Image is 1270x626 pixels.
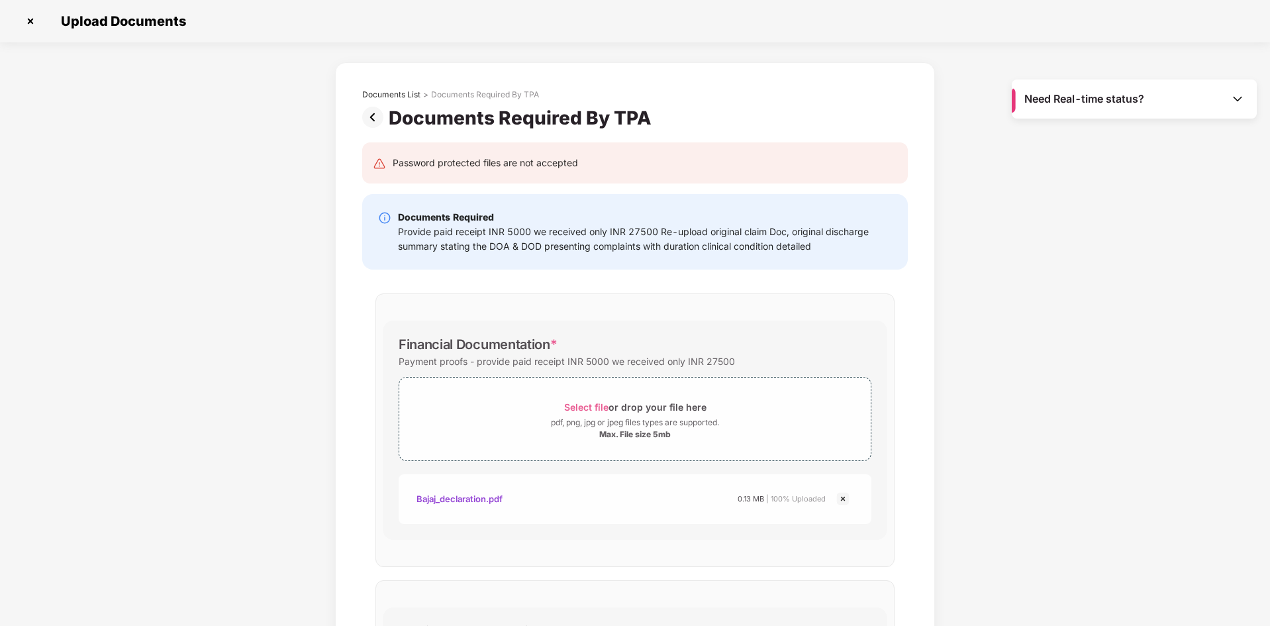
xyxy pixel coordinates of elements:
div: Documents Required By TPA [389,107,657,129]
b: Documents Required [398,211,494,223]
span: | 100% Uploaded [766,494,826,503]
div: Bajaj_declaration.pdf [416,488,503,510]
div: Max. File size 5mb [599,429,671,440]
div: Payment proofs - provide paid receipt INR 5000 we received only INR 27500 [399,352,735,370]
img: Toggle Icon [1231,92,1244,105]
span: Select fileor drop your file herepdf, png, jpg or jpeg files types are supported.Max. File size 5mb [399,388,871,450]
img: svg+xml;base64,PHN2ZyBpZD0iSW5mby0yMHgyMCIgeG1sbnM9Imh0dHA6Ly93d3cudzMub3JnLzIwMDAvc3ZnIiB3aWR0aD... [378,211,391,225]
img: svg+xml;base64,PHN2ZyBpZD0iQ3Jvc3MtMzJ4MzIiIHhtbG5zPSJodHRwOi8vd3d3LnczLm9yZy8yMDAwL3N2ZyIgd2lkdG... [20,11,41,32]
span: Select file [564,401,609,413]
span: 0.13 MB [738,494,764,503]
div: Documents Required By TPA [431,89,539,100]
div: Password protected files are not accepted [393,156,578,170]
div: or drop your file here [564,398,707,416]
div: pdf, png, jpg or jpeg files types are supported. [551,416,719,429]
div: Provide paid receipt INR 5000 we received only INR 27500 Re-upload original claim Doc, original d... [398,225,892,254]
img: svg+xml;base64,PHN2ZyBpZD0iQ3Jvc3MtMjR4MjQiIHhtbG5zPSJodHRwOi8vd3d3LnczLm9yZy8yMDAwL3N2ZyIgd2lkdG... [835,491,851,507]
div: > [423,89,428,100]
div: Documents List [362,89,420,100]
span: Need Real-time status? [1024,92,1144,106]
img: svg+xml;base64,PHN2ZyBpZD0iUHJldi0zMngzMiIgeG1sbnM9Imh0dHA6Ly93d3cudzMub3JnLzIwMDAvc3ZnIiB3aWR0aD... [362,107,389,128]
img: svg+xml;base64,PHN2ZyB4bWxucz0iaHR0cDovL3d3dy53My5vcmcvMjAwMC9zdmciIHdpZHRoPSIyNCIgaGVpZ2h0PSIyNC... [373,157,386,170]
span: Upload Documents [48,13,193,29]
div: Financial Documentation [399,337,557,352]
